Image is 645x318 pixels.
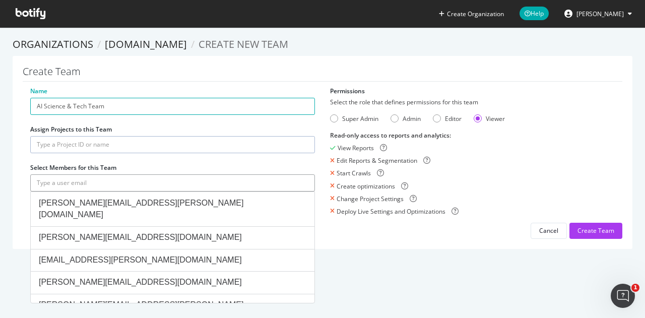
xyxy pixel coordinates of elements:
div: Super Admin [342,114,378,123]
div: Create Team [577,226,614,235]
div: Super Admin [330,114,378,123]
div: [PERSON_NAME][EMAIL_ADDRESS][PERSON_NAME][DOMAIN_NAME] [39,198,306,221]
div: View Reports [338,144,374,152]
ol: breadcrumbs [13,37,632,52]
div: [PERSON_NAME][EMAIL_ADDRESS][DOMAIN_NAME] [39,232,306,243]
button: [PERSON_NAME] [556,6,640,22]
iframe: Intercom live chat [611,284,635,308]
div: Viewer [486,114,505,123]
label: Select Members for this Team [30,163,116,172]
h1: Create Team [23,66,622,82]
input: Type a user email [30,174,315,192]
a: Organizations [13,37,93,51]
div: Editor [433,114,462,123]
a: Cancel [531,226,567,235]
div: Deploy Live Settings and Optimizations [337,207,445,216]
a: [DOMAIN_NAME] [105,37,187,51]
div: Admin [391,114,421,123]
button: Create Team [569,223,622,239]
span: Create new Team [199,37,288,51]
div: Cancel [539,226,558,235]
input: Type a Project ID or name [30,136,315,153]
label: Assign Projects to this Team [30,125,112,134]
label: Name [30,87,47,95]
input: Enter a name for this Team [30,98,315,115]
span: Emily Decicco [576,10,624,18]
button: Create Organization [438,9,504,19]
div: [PERSON_NAME][EMAIL_ADDRESS][DOMAIN_NAME] [39,277,306,288]
div: [EMAIL_ADDRESS][PERSON_NAME][DOMAIN_NAME] [39,255,306,266]
div: Editor [445,114,462,123]
div: Create optimizations [337,182,395,190]
div: Select the role that defines permissions for this team [330,98,615,106]
div: Edit Reports & Segmentation [337,156,417,165]
button: Cancel [531,223,567,239]
div: Start Crawls [337,169,371,177]
div: Read-only access to reports and analytics : [330,131,615,140]
span: Help [520,7,549,20]
span: 1 [631,284,639,292]
div: Change Project Settings [337,195,404,203]
div: Viewer [474,114,505,123]
label: Permissions [330,87,365,95]
div: Admin [403,114,421,123]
